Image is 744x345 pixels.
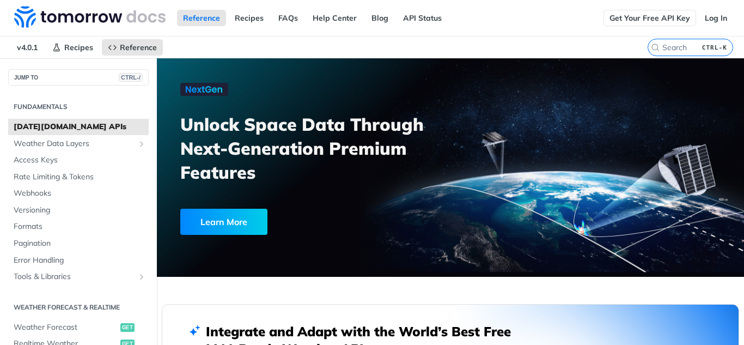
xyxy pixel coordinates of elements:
[14,205,146,216] span: Versioning
[8,185,149,202] a: Webhooks
[229,10,270,26] a: Recipes
[699,10,733,26] a: Log In
[699,42,730,53] kbd: CTRL-K
[8,202,149,219] a: Versioning
[397,10,448,26] a: API Status
[8,252,149,269] a: Error Handling
[8,302,149,312] h2: Weather Forecast & realtime
[8,152,149,168] a: Access Keys
[8,119,149,135] a: [DATE][DOMAIN_NAME] APIs
[14,238,146,249] span: Pagination
[64,43,93,52] span: Recipes
[180,209,406,235] a: Learn More
[14,221,146,232] span: Formats
[8,319,149,336] a: Weather Forecastget
[8,69,149,86] button: JUMP TOCTRL-/
[8,136,149,152] a: Weather Data LayersShow subpages for Weather Data Layers
[180,209,267,235] div: Learn More
[14,6,166,28] img: Tomorrow.io Weather API Docs
[307,10,363,26] a: Help Center
[120,43,157,52] span: Reference
[14,172,146,183] span: Rate Limiting & Tokens
[8,235,149,252] a: Pagination
[119,73,143,82] span: CTRL-/
[46,39,99,56] a: Recipes
[137,140,146,148] button: Show subpages for Weather Data Layers
[8,102,149,112] h2: Fundamentals
[11,39,44,56] span: v4.0.1
[272,10,304,26] a: FAQs
[14,188,146,199] span: Webhooks
[8,219,149,235] a: Formats
[14,122,146,132] span: [DATE][DOMAIN_NAME] APIs
[120,323,135,332] span: get
[8,269,149,285] a: Tools & LibrariesShow subpages for Tools & Libraries
[14,155,146,166] span: Access Keys
[14,322,118,333] span: Weather Forecast
[365,10,394,26] a: Blog
[603,10,696,26] a: Get Your Free API Key
[14,271,135,282] span: Tools & Libraries
[651,43,660,52] svg: Search
[102,39,163,56] a: Reference
[180,112,462,184] h3: Unlock Space Data Through Next-Generation Premium Features
[8,169,149,185] a: Rate Limiting & Tokens
[180,83,228,96] img: NextGen
[137,273,146,281] button: Show subpages for Tools & Libraries
[14,255,146,266] span: Error Handling
[14,138,135,149] span: Weather Data Layers
[177,10,226,26] a: Reference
